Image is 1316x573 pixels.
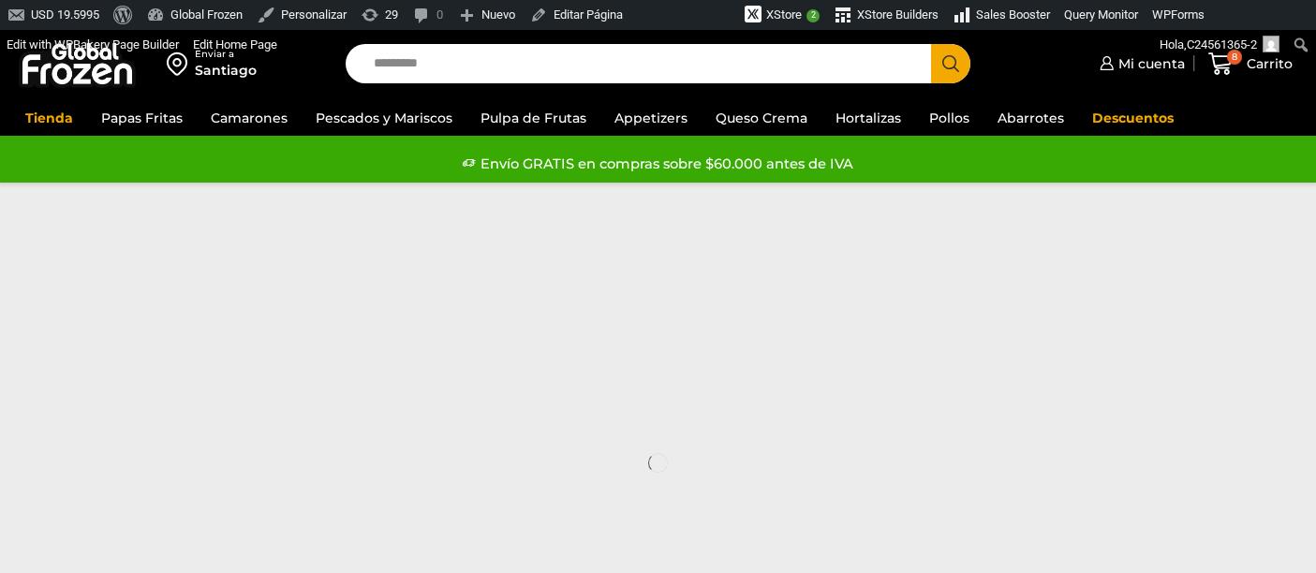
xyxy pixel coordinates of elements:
span: XStore Builders [857,7,939,22]
span: Mi cuenta [1114,54,1185,73]
a: Pulpa de Frutas [471,100,596,136]
a: Queso Crema [706,100,817,136]
a: Mi cuenta [1095,45,1185,82]
a: Edit Home Page [186,30,285,60]
a: Hortalizas [826,100,910,136]
span: Sales Booster [976,7,1050,22]
a: Abarrotes [988,100,1073,136]
a: Pescados y Mariscos [306,100,462,136]
span: C24561365-2 [1187,37,1257,51]
button: Search button [931,44,970,83]
a: Papas Fritas [92,100,192,136]
a: Hola, [1153,30,1287,60]
div: Santiago [195,61,257,80]
a: Tienda [16,100,82,136]
span: XStore [766,7,802,22]
img: address-field-icon.svg [167,48,195,80]
a: Pollos [920,100,979,136]
a: Camarones [201,100,297,136]
span: 2 [806,9,820,22]
a: Descuentos [1083,100,1183,136]
span: Carrito [1242,54,1293,73]
img: Visitas de 48 horas. Haz clic para ver más estadísticas del sitio. [640,5,745,27]
img: xstore [745,6,762,22]
a: 8 Carrito [1204,42,1297,86]
a: Appetizers [605,100,697,136]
